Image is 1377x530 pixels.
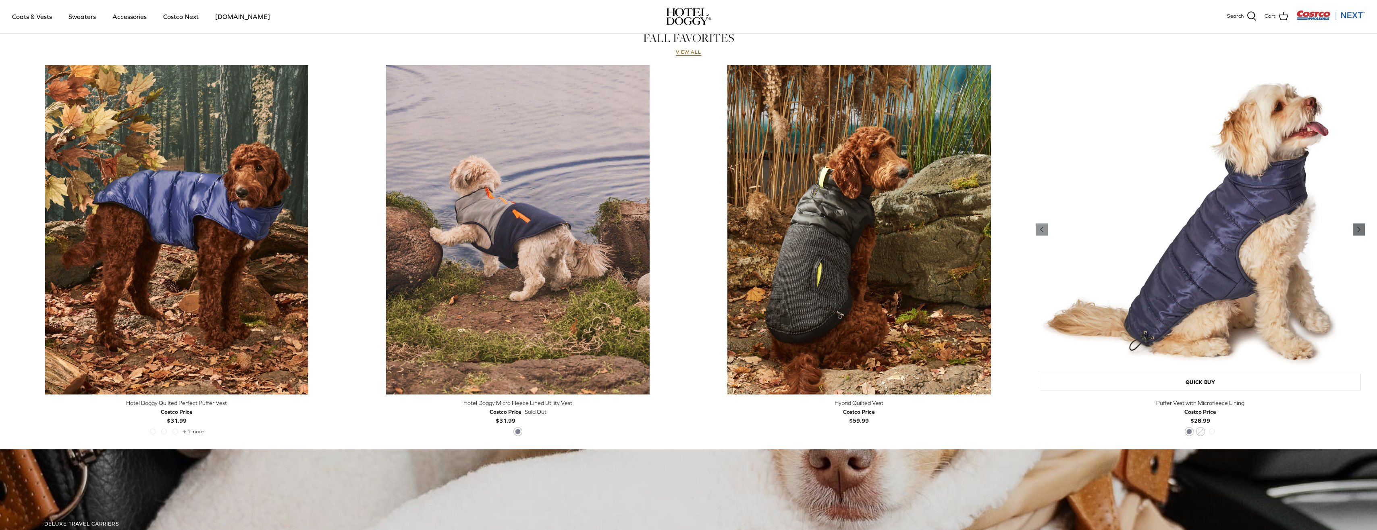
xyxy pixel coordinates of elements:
[1296,10,1365,20] img: Costco Next
[490,407,521,424] b: $31.99
[1265,12,1275,21] span: Cart
[12,399,341,426] a: Hotel Doggy Quilted Perfect Puffer Vest Costco Price$31.99
[695,399,1024,426] a: Hybrid Quilted Vest Costco Price$59.99
[353,399,683,407] div: Hotel Doggy Micro Fleece Lined Utility Vest
[1296,15,1365,21] a: Visit Costco Next
[353,65,683,394] a: Hotel Doggy Micro Fleece Lined Utility Vest
[1184,407,1216,424] b: $28.99
[1353,223,1365,236] a: Previous
[105,3,154,30] a: Accessories
[5,3,59,30] a: Coats & Vests
[666,8,711,25] a: hoteldoggy.com hoteldoggycom
[161,407,193,424] b: $31.99
[695,65,1024,394] a: Hybrid Quilted Vest
[1036,65,1365,394] a: Puffer Vest with Microfleece Lining
[61,3,103,30] a: Sweaters
[208,3,277,30] a: [DOMAIN_NAME]
[161,407,193,416] div: Costco Price
[353,399,683,426] a: Hotel Doggy Micro Fleece Lined Utility Vest Costco Price$31.99 Sold Out
[1036,399,1365,407] div: Puffer Vest with Microfleece Lining
[156,3,206,30] a: Costco Next
[490,407,521,416] div: Costco Price
[1227,11,1257,22] a: Search
[183,429,204,434] span: + 1 more
[12,65,341,394] a: Hotel Doggy Quilted Perfect Puffer Vest
[695,399,1024,407] div: Hybrid Quilted Vest
[643,30,734,46] a: FALL FAVORITES
[1227,12,1244,21] span: Search
[1040,374,1361,390] a: Quick buy
[1184,407,1216,416] div: Costco Price
[525,407,546,416] span: Sold Out
[1036,223,1048,236] a: Previous
[12,399,341,407] div: Hotel Doggy Quilted Perfect Puffer Vest
[666,8,711,25] img: hoteldoggycom
[44,521,1333,528] div: DELUXE TRAVEL CARRIERS
[843,407,875,416] div: Costco Price
[843,407,875,424] b: $59.99
[1265,11,1288,22] a: Cart
[1036,399,1365,426] a: Puffer Vest with Microfleece Lining Costco Price$28.99
[676,49,702,56] a: View all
